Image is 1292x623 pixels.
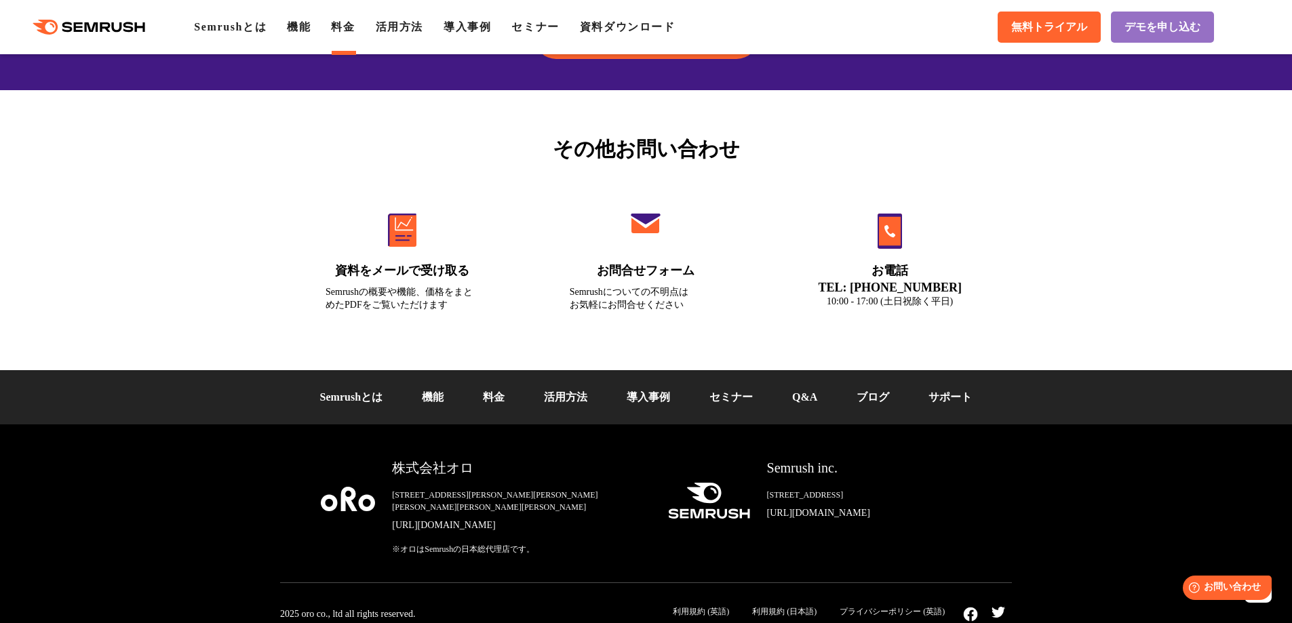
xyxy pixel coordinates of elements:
[840,607,945,616] a: プライバシーポリシー (英語)
[813,295,966,308] div: 10:00 - 17:00 (土日祝除く平日)
[570,262,723,279] div: お問合せフォーム
[331,21,355,33] a: 料金
[752,607,817,616] a: 利用規約 (日本語)
[483,391,505,403] a: 料金
[326,285,479,311] div: Semrushの概要や機能、価格をまとめたPDFをご覧いただけます
[392,543,646,555] div: ※オロはSemrushの日本総代理店です。
[673,607,729,616] a: 利用規約 (英語)
[767,489,971,501] div: [STREET_ADDRESS]
[580,21,676,33] a: 資料ダウンロード
[813,280,966,295] div: TEL: [PHONE_NUMBER]
[709,391,753,403] a: セミナー
[1111,12,1214,43] a: デモを申し込む
[444,21,491,33] a: 導入事例
[792,391,817,403] a: Q&A
[767,506,971,520] a: [URL][DOMAIN_NAME]
[992,607,1005,618] img: twitter
[376,21,423,33] a: 活用方法
[541,184,751,328] a: お問合せフォーム Semrushについての不明点はお気軽にお問合せください
[392,489,646,513] div: [STREET_ADDRESS][PERSON_NAME][PERSON_NAME][PERSON_NAME][PERSON_NAME][PERSON_NAME]
[544,391,587,403] a: 活用方法
[1011,20,1087,35] span: 無料トライアル
[280,608,415,620] div: 2025 oro co., ltd all rights reserved.
[998,12,1101,43] a: 無料トライアル
[963,607,978,622] img: facebook
[767,458,971,478] div: Semrush inc.
[1171,570,1277,608] iframe: Help widget launcher
[570,285,723,311] div: Semrushについての不明点は お気軽にお問合せください
[511,21,559,33] a: セミナー
[194,21,267,33] a: Semrushとは
[321,487,375,511] img: oro company
[326,262,479,279] div: 資料をメールで受け取る
[280,134,1012,164] div: その他お問い合わせ
[320,391,383,403] a: Semrushとは
[627,391,670,403] a: 導入事例
[392,519,646,532] a: [URL][DOMAIN_NAME]
[1124,20,1200,35] span: デモを申し込む
[297,184,507,328] a: 資料をメールで受け取る Semrushの概要や機能、価格をまとめたPDFをご覧いただけます
[422,391,444,403] a: 機能
[287,21,311,33] a: 機能
[813,262,966,279] div: お電話
[392,458,646,478] div: 株式会社オロ
[928,391,972,403] a: サポート
[857,391,889,403] a: ブログ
